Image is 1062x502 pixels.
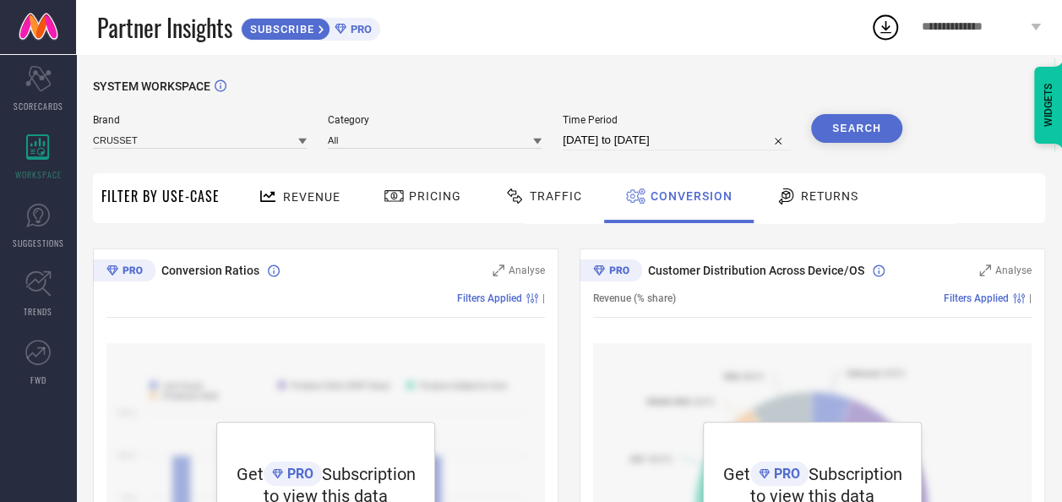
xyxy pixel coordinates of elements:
[15,168,62,181] span: WORKSPACE
[870,12,901,42] div: Open download list
[93,79,210,93] span: SYSTEM WORKSPACE
[237,464,264,484] span: Get
[14,100,63,112] span: SCORECARDS
[93,259,155,285] div: Premium
[13,237,64,249] span: SUGGESTIONS
[24,305,52,318] span: TRENDS
[93,114,307,126] span: Brand
[322,464,416,484] span: Subscription
[809,464,902,484] span: Subscription
[530,189,582,203] span: Traffic
[563,130,790,150] input: Select time period
[409,189,461,203] span: Pricing
[242,23,319,35] span: SUBSCRIBE
[542,292,545,304] span: |
[97,10,232,45] span: Partner Insights
[770,466,800,482] span: PRO
[651,189,733,203] span: Conversion
[563,114,790,126] span: Time Period
[801,189,858,203] span: Returns
[30,374,46,386] span: FWD
[328,114,542,126] span: Category
[283,190,340,204] span: Revenue
[648,264,864,277] span: Customer Distribution Across Device/OS
[493,265,504,276] svg: Zoom
[101,186,220,206] span: Filter By Use-Case
[995,265,1032,276] span: Analyse
[346,23,372,35] span: PRO
[944,292,1009,304] span: Filters Applied
[593,292,676,304] span: Revenue (% share)
[457,292,522,304] span: Filters Applied
[509,265,545,276] span: Analyse
[161,264,259,277] span: Conversion Ratios
[979,265,991,276] svg: Zoom
[580,259,642,285] div: Premium
[241,14,380,41] a: SUBSCRIBEPRO
[283,466,313,482] span: PRO
[811,114,902,143] button: Search
[1029,292,1032,304] span: |
[723,464,750,484] span: Get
